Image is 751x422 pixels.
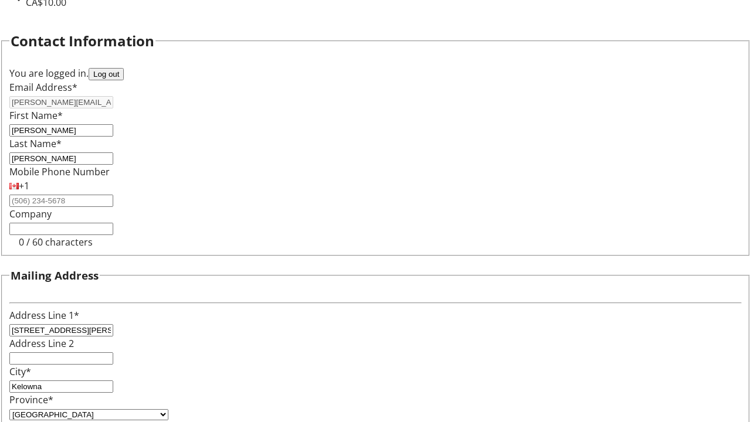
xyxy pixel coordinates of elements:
label: First Name* [9,109,63,122]
h3: Mailing Address [11,267,99,284]
label: Email Address* [9,81,77,94]
input: Address [9,324,113,336]
label: Mobile Phone Number [9,165,110,178]
h2: Contact Information [11,30,154,52]
label: Address Line 2 [9,337,74,350]
input: (506) 234-5678 [9,195,113,207]
label: Address Line 1* [9,309,79,322]
tr-character-limit: 0 / 60 characters [19,236,93,249]
label: Company [9,207,52,220]
input: City [9,380,113,393]
label: Province* [9,393,53,406]
label: City* [9,365,31,378]
button: Log out [89,68,124,80]
label: Last Name* [9,137,62,150]
div: You are logged in. [9,66,742,80]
